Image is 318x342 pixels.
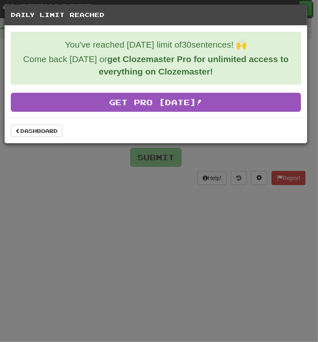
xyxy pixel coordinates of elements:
[99,54,289,76] strong: get Clozemaster Pro for unlimited access to everything on Clozemaster!
[11,93,301,112] a: Get Pro [DATE]!
[11,11,301,19] h5: Daily Limit Reached
[11,125,62,137] a: Dashboard
[17,53,294,78] p: Come back [DATE] or
[17,39,294,51] p: You've reached [DATE] limit of 30 sentences! 🙌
